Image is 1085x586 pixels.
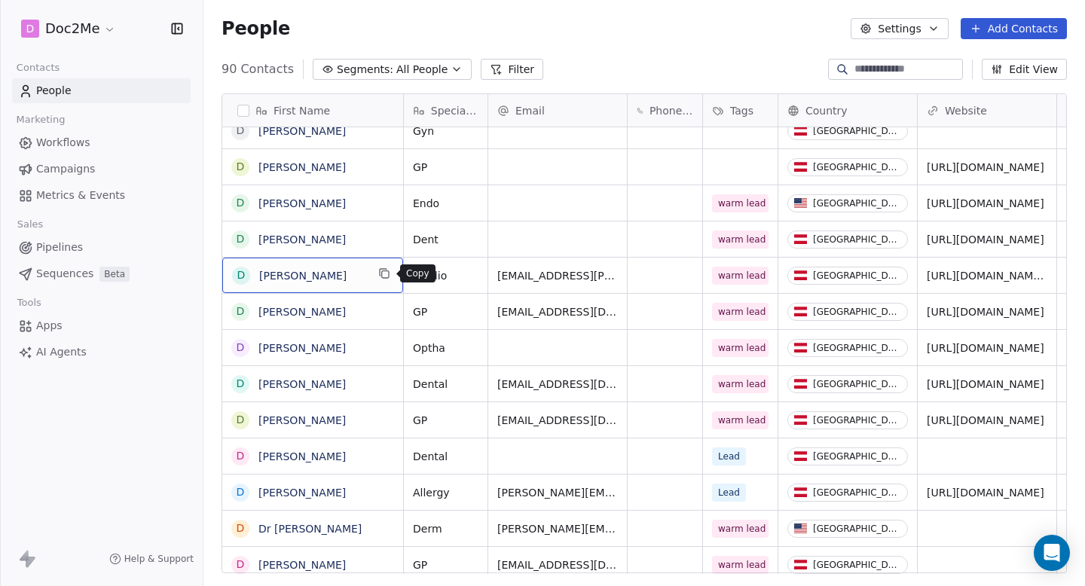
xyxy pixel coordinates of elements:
span: Specialty [431,103,478,118]
div: [GEOGRAPHIC_DATA] [813,379,901,389]
span: Dental [413,377,478,392]
div: [GEOGRAPHIC_DATA] [813,560,901,570]
span: People [36,83,72,99]
div: Email [488,94,627,127]
a: [URL][DOMAIN_NAME] [927,414,1044,426]
a: [PERSON_NAME] [258,487,346,499]
span: Endo [413,196,478,211]
button: Settings [851,18,948,39]
span: warm lead [712,230,769,249]
span: [EMAIL_ADDRESS][DOMAIN_NAME] [497,304,618,319]
span: [PERSON_NAME][EMAIL_ADDRESS][PERSON_NAME][DOMAIN_NAME] [497,521,618,536]
button: DDoc2Me [18,16,119,41]
span: GP [413,557,478,572]
div: D [237,376,245,392]
span: Gyn [413,124,478,139]
span: warm lead [712,339,769,357]
a: [PERSON_NAME] [258,450,346,462]
span: AI Agents [36,344,87,360]
div: [GEOGRAPHIC_DATA] [813,307,901,317]
a: [PERSON_NAME] [258,233,346,246]
span: Dent [413,232,478,247]
div: D [237,412,245,428]
button: Add Contacts [961,18,1067,39]
span: warm lead [712,303,769,321]
span: warm lead [712,375,769,393]
span: Campaigns [36,161,95,177]
a: [URL][DOMAIN_NAME] [927,378,1044,390]
div: D [237,340,245,356]
span: warm lead [712,520,769,538]
a: Workflows [12,130,191,155]
span: Segments: [337,62,393,78]
div: [GEOGRAPHIC_DATA] [813,523,901,534]
span: Sequences [36,266,93,282]
span: [EMAIL_ADDRESS][DOMAIN_NAME] [497,377,618,392]
div: [GEOGRAPHIC_DATA] [813,234,901,245]
span: 90 Contacts [222,60,294,78]
div: First Name [222,94,403,127]
a: [URL][DOMAIN_NAME] [927,342,1044,354]
button: Edit View [982,59,1067,80]
span: First Name [274,103,330,118]
div: D [237,231,245,247]
span: GP [413,304,478,319]
span: D [26,21,35,36]
span: warm lead [712,556,769,574]
span: Derm [413,521,478,536]
span: Optha [413,340,478,356]
span: Marketing [10,108,72,131]
p: Copy [406,267,429,279]
span: People [222,17,290,40]
a: Apps [12,313,191,338]
div: D [237,123,245,139]
span: warm lead [712,411,769,429]
span: Cardio [413,268,478,283]
span: Country [805,103,848,118]
div: D [237,195,245,211]
span: Pipelines [36,240,83,255]
a: Campaigns [12,157,191,182]
div: [GEOGRAPHIC_DATA] [813,487,901,498]
a: [URL][DOMAIN_NAME] [927,197,1044,209]
span: [EMAIL_ADDRESS][PERSON_NAME][DOMAIN_NAME] [497,268,618,283]
a: Pipelines [12,235,191,260]
a: AI Agents [12,340,191,365]
a: [URL][DOMAIN_NAME] [927,487,1044,499]
span: Doc2Me [45,19,100,38]
span: [EMAIL_ADDRESS][DOMAIN_NAME] [497,557,618,572]
div: [GEOGRAPHIC_DATA] [813,198,901,209]
a: Help & Support [109,553,194,565]
span: Lead [712,484,746,502]
button: Filter [481,59,543,80]
a: [PERSON_NAME] [258,125,346,137]
span: GP [413,413,478,428]
a: [URL][DOMAIN_NAME] [927,306,1044,318]
div: [GEOGRAPHIC_DATA] [813,451,901,462]
span: Phone Number [649,103,693,118]
a: People [12,78,191,103]
span: Lead [712,447,746,465]
span: warm lead [712,194,769,212]
div: D [237,267,246,283]
a: Metrics & Events [12,183,191,208]
span: Email [515,103,545,118]
div: Open Intercom Messenger [1034,535,1070,571]
span: warm lead [712,267,769,285]
span: All People [396,62,448,78]
a: SequencesBeta [12,261,191,286]
a: [PERSON_NAME] [258,306,346,318]
div: Country [778,94,917,127]
span: Workflows [36,135,90,151]
a: [URL][DOMAIN_NAME] [927,161,1044,173]
span: Sales [11,213,50,236]
div: D [237,557,245,572]
span: Tags [730,103,753,118]
span: Beta [99,267,130,282]
a: [PERSON_NAME] [259,270,347,282]
span: Metrics & Events [36,188,125,203]
div: Tags [703,94,778,127]
div: [GEOGRAPHIC_DATA] [813,270,901,281]
div: Specialty [404,94,487,127]
div: [GEOGRAPHIC_DATA] [813,415,901,426]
